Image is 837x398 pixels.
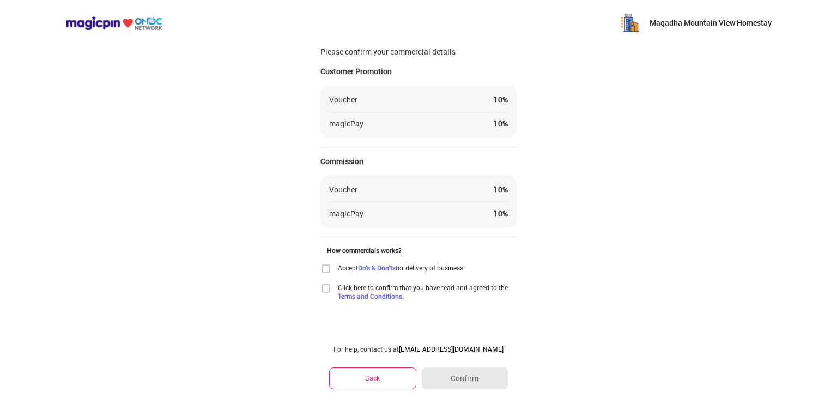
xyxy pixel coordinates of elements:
[399,345,504,353] a: [EMAIL_ADDRESS][DOMAIN_NAME]
[338,292,404,300] a: Terms and Conditions.
[338,283,517,300] span: Click here to confirm that you have read and agreed to the
[327,246,517,255] div: How commercials works?
[320,66,517,77] div: Customer Promotion
[329,367,416,389] button: Back
[320,46,517,57] div: Please confirm your commercial details
[338,263,465,272] div: Accept for delivery of business.
[329,208,363,219] div: magicPay
[329,94,357,105] div: Voucher
[494,94,508,105] div: 10 %
[320,156,517,167] div: Commission
[494,118,508,129] div: 10 %
[494,208,508,219] div: 10 %
[320,283,331,294] img: home-delivery-unchecked-checkbox-icon.f10e6f61.svg
[494,184,508,195] div: 10 %
[329,345,508,353] div: For help, contact us at
[358,263,396,272] a: Do's & Don'ts
[320,263,331,274] img: home-delivery-unchecked-checkbox-icon.f10e6f61.svg
[329,118,363,129] div: magicPay
[422,367,508,389] button: Confirm
[329,184,357,195] div: Voucher
[650,17,772,28] p: Magadha Mountain View Homestay
[619,12,641,34] img: MQhihHhZgULvJa7yJGqOlcAWo3t0aUsEGgAzuD6OCzLK1LYaSiOlNwo7xaX6ZE4OXg7LOpa49OBTmopGybwREcRoyFCF
[65,16,162,31] img: ondc-logo-new-small.8a59708e.svg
